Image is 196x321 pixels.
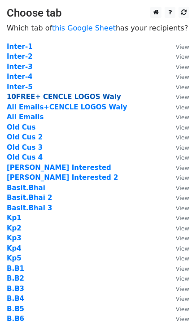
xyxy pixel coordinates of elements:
[176,215,189,221] small: View
[167,174,189,182] a: View
[7,143,43,152] a: Old Cus 3
[7,254,22,262] a: Kp5
[7,73,33,81] a: Inter-4
[176,154,189,161] small: View
[52,24,116,32] a: this Google Sheet
[7,93,121,101] a: 10FREE+ CENCLE LOGOS Waly
[7,274,24,282] a: B.B2
[167,103,189,111] a: View
[167,184,189,192] a: View
[167,93,189,101] a: View
[151,278,196,321] iframe: Chat Widget
[176,64,189,70] small: View
[167,133,189,141] a: View
[167,274,189,282] a: View
[167,73,189,81] a: View
[167,83,189,91] a: View
[167,224,189,232] a: View
[167,164,189,172] a: View
[167,244,189,252] a: View
[7,244,22,252] a: Kp4
[7,113,44,121] a: All Emails
[7,204,52,212] a: Basit.Bhai 3
[167,63,189,71] a: View
[167,43,189,51] a: View
[7,43,33,51] a: Inter-1
[7,133,43,141] a: Old Cus 2
[176,245,189,252] small: View
[7,234,22,242] strong: Kp3
[176,185,189,191] small: View
[167,214,189,222] a: View
[167,123,189,131] a: View
[7,194,52,202] a: Basit.Bhai 2
[167,265,189,273] a: View
[176,165,189,171] small: View
[176,265,189,272] small: View
[176,225,189,232] small: View
[176,74,189,80] small: View
[176,114,189,121] small: View
[7,285,24,293] a: B.B3
[176,235,189,242] small: View
[176,255,189,262] small: View
[7,295,24,303] a: B.B4
[7,265,24,273] strong: B.B1
[167,113,189,121] a: View
[167,194,189,202] a: View
[167,254,189,262] a: View
[7,214,22,222] a: Kp1
[167,143,189,152] a: View
[167,234,189,242] a: View
[7,123,35,131] a: Old Cus
[7,7,189,20] h3: Choose tab
[176,94,189,100] small: View
[7,174,118,182] a: [PERSON_NAME] Interested 2
[167,153,189,161] a: View
[7,52,33,61] a: Inter-2
[176,205,189,212] small: View
[7,83,33,91] a: Inter-5
[176,134,189,141] small: View
[7,305,24,313] a: B.B5
[7,224,22,232] a: Kp2
[7,63,33,71] a: Inter-3
[7,153,43,161] a: Old Cus 4
[176,53,189,60] small: View
[7,184,45,192] a: Basit.Bhai
[167,204,189,212] a: View
[176,104,189,111] small: View
[176,124,189,131] small: View
[7,103,127,111] a: All Emails+CENCLE LOGOS Waly
[176,275,189,282] small: View
[7,164,111,172] a: [PERSON_NAME] Interested
[176,43,189,50] small: View
[176,174,189,181] small: View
